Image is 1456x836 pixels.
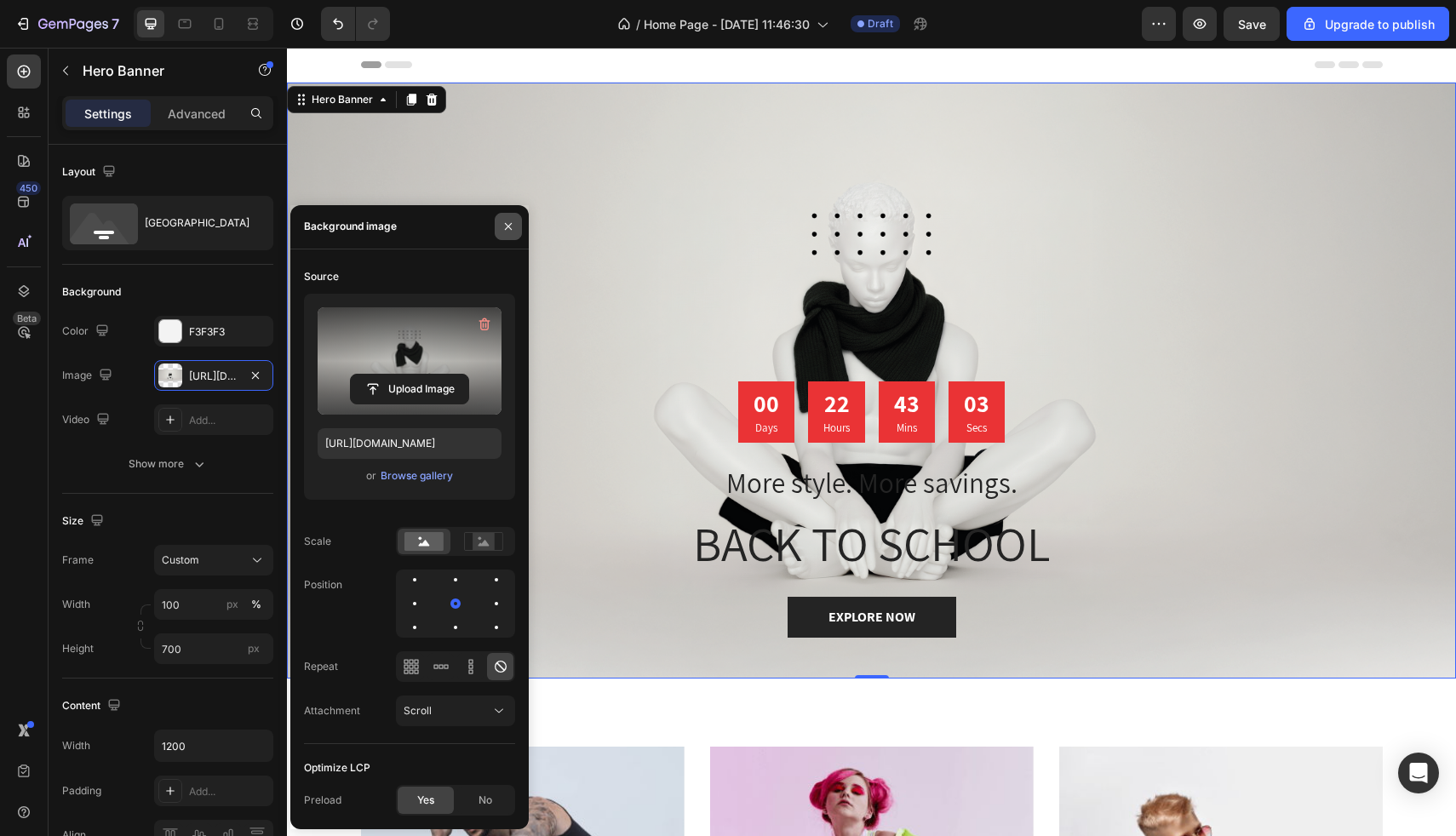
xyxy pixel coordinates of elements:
[501,549,669,590] a: EXPLORE NOW
[129,455,208,472] div: Show more
[1238,17,1266,31] span: Save
[304,269,339,284] div: Source
[380,467,454,484] button: Browse gallery
[62,553,94,568] label: Frame
[318,428,502,459] input: https://example.com/image.jpg
[366,466,376,486] span: or
[304,577,342,593] div: Position
[321,7,390,41] div: Undo/Redo
[62,641,94,656] label: Height
[1301,15,1435,33] div: Upgrade to publish
[467,372,492,389] p: Days
[607,341,633,371] div: 43
[189,369,238,384] div: [URL][DOMAIN_NAME]
[62,738,90,753] div: Width
[62,597,90,612] label: Width
[304,219,397,234] div: Background image
[62,284,121,300] div: Background
[16,181,41,195] div: 450
[89,464,1081,527] p: BACK TO SCHOOL
[222,594,243,615] button: %
[189,413,269,428] div: Add...
[145,203,249,243] div: [GEOGRAPHIC_DATA]
[154,633,273,664] input: px
[542,559,628,580] div: EXPLORE NOW
[226,597,238,612] div: px
[62,409,113,432] div: Video
[396,696,515,726] button: Scroll
[251,597,261,612] div: %
[417,793,434,808] span: Yes
[62,695,124,718] div: Content
[62,364,116,387] div: Image
[1398,753,1439,793] div: Open Intercom Messenger
[84,105,132,123] p: Settings
[304,534,331,549] div: Scale
[168,105,226,123] p: Advanced
[467,341,492,371] div: 00
[155,730,272,761] input: Auto
[7,7,127,41] button: 7
[189,324,269,340] div: F3F3F3
[304,793,341,808] div: Preload
[248,642,260,655] span: px
[62,449,273,479] button: Show more
[1287,7,1449,41] button: Upgrade to publish
[1224,7,1280,41] button: Save
[536,372,563,389] p: Hours
[246,594,267,615] button: px
[62,161,119,184] div: Layout
[189,784,269,799] div: Add...
[868,16,893,31] span: Draft
[677,372,702,389] p: Secs
[154,545,273,575] button: Custom
[536,341,563,371] div: 22
[404,704,432,717] span: Scroll
[304,703,360,719] div: Attachment
[62,510,107,533] div: Size
[162,553,199,568] span: Custom
[350,374,469,404] button: Upload Image
[89,417,1081,454] p: More style. More savings.
[62,783,101,799] div: Padding
[479,793,492,808] span: No
[677,341,702,371] div: 03
[304,760,370,776] div: Optimize LCP
[83,60,227,81] p: Hero Banner
[644,15,810,33] span: Home Page - [DATE] 11:46:30
[607,372,633,389] p: Mins
[636,15,640,33] span: /
[287,48,1456,836] iframe: Design area
[21,44,89,60] div: Hero Banner
[62,320,112,343] div: Color
[381,468,453,484] div: Browse gallery
[13,312,41,325] div: Beta
[304,659,338,674] div: Repeat
[112,14,119,34] p: 7
[154,589,273,620] input: px%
